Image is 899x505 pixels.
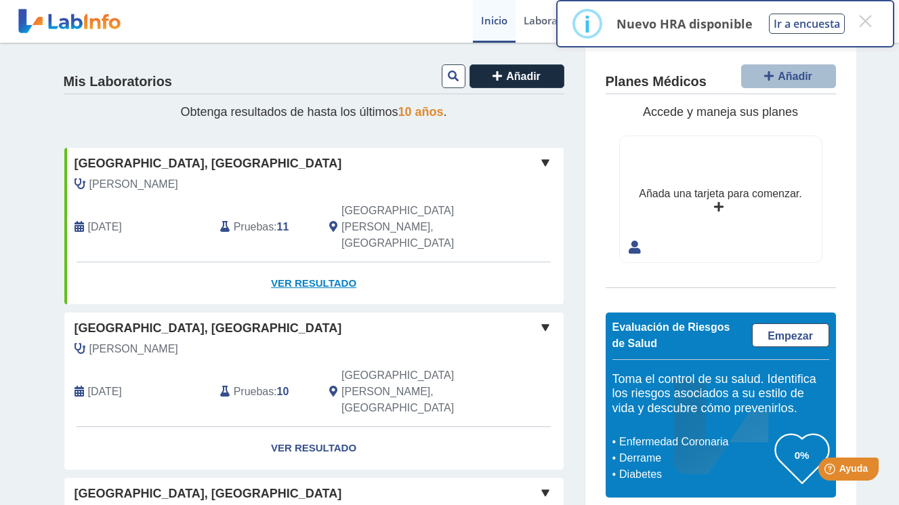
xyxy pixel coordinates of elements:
[277,386,289,397] b: 10
[612,372,829,416] h5: Toma el control de su salud. Identifica los riesgos asociados a su estilo de vida y descubre cómo...
[180,105,446,119] span: Obtenga resultados de hasta los últimos .
[75,485,342,503] span: [GEOGRAPHIC_DATA], [GEOGRAPHIC_DATA]
[75,319,342,338] span: [GEOGRAPHIC_DATA], [GEOGRAPHIC_DATA]
[752,323,829,347] a: Empezar
[616,450,775,466] li: Derrame
[639,186,801,202] div: Añada una tarjeta para comenzar.
[75,155,342,173] span: [GEOGRAPHIC_DATA], [GEOGRAPHIC_DATA]
[616,466,775,483] li: Diabetes
[277,221,289,233] b: 11
[606,74,707,90] h4: Planes Médicos
[616,16,753,32] p: Nuevo HRA disponible
[506,70,541,82] span: Añadir
[469,64,564,88] button: Añadir
[616,434,775,450] li: Enfermedad Coronaria
[88,384,122,400] span: 2025-02-14
[64,74,172,90] h4: Mis Laboratorios
[64,262,564,305] a: Ver Resultado
[584,12,591,36] div: i
[643,105,798,119] span: Accede y maneja sus planes
[89,176,178,193] span: Sanchez, Angel
[768,330,813,342] span: Empezar
[234,219,274,235] span: Pruebas
[769,14,845,34] button: Ir a encuesta
[234,384,274,400] span: Pruebas
[88,219,122,235] span: 2025-09-13
[64,427,564,470] a: Ver Resultado
[741,64,836,88] button: Añadir
[89,341,178,357] span: Sanchez, Angel
[341,203,491,251] span: San Juan, PR
[853,9,877,33] button: Close this dialog
[210,367,319,416] div: :
[210,203,319,251] div: :
[612,321,730,349] span: Evaluación de Riesgos de Salud
[341,367,491,416] span: San Juan, PR
[775,447,829,464] h3: 0%
[778,70,812,82] span: Añadir
[778,452,884,490] iframe: Help widget launcher
[398,105,444,119] span: 10 años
